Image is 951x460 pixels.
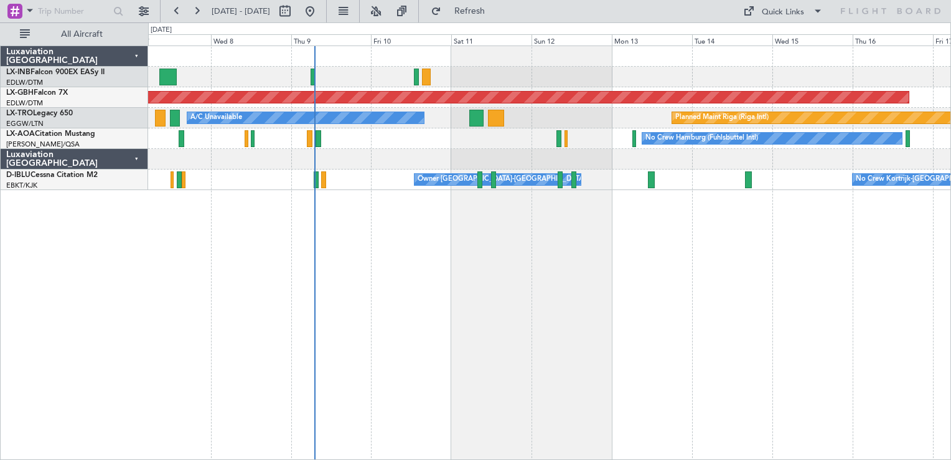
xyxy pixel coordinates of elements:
a: [PERSON_NAME]/QSA [6,140,80,149]
input: Trip Number [38,2,110,21]
div: Mon 13 [612,34,692,46]
div: Wed 15 [772,34,853,46]
div: Fri 10 [371,34,451,46]
div: A/C Unavailable [190,108,242,127]
a: EGGW/LTN [6,119,44,128]
div: Tue 14 [692,34,772,46]
a: LX-AOACitation Mustang [6,130,95,138]
a: EDLW/DTM [6,78,43,87]
div: Planned Maint Riga (Riga Intl) [675,108,769,127]
span: All Aircraft [32,30,131,39]
span: [DATE] - [DATE] [212,6,270,17]
span: LX-INB [6,69,30,76]
a: EDLW/DTM [6,98,43,108]
div: [DATE] [151,25,172,36]
div: Tue 7 [131,34,211,46]
a: EBKT/KJK [6,181,37,190]
span: LX-AOA [6,130,35,138]
button: All Aircraft [14,24,135,44]
span: D-IBLU [6,171,30,179]
div: Thu 16 [853,34,933,46]
span: LX-GBH [6,89,34,97]
div: Sun 12 [532,34,612,46]
div: Thu 9 [291,34,372,46]
div: Sat 11 [451,34,532,46]
button: Quick Links [737,1,829,21]
div: Owner [GEOGRAPHIC_DATA]-[GEOGRAPHIC_DATA] [418,170,586,189]
a: LX-GBHFalcon 7X [6,89,68,97]
div: No Crew Hamburg (Fuhlsbuttel Intl) [645,129,758,148]
a: D-IBLUCessna Citation M2 [6,171,98,179]
a: LX-INBFalcon 900EX EASy II [6,69,105,76]
div: Quick Links [762,6,804,19]
a: LX-TROLegacy 650 [6,110,73,117]
span: Refresh [444,7,496,16]
div: Wed 8 [211,34,291,46]
button: Refresh [425,1,500,21]
span: LX-TRO [6,110,33,117]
